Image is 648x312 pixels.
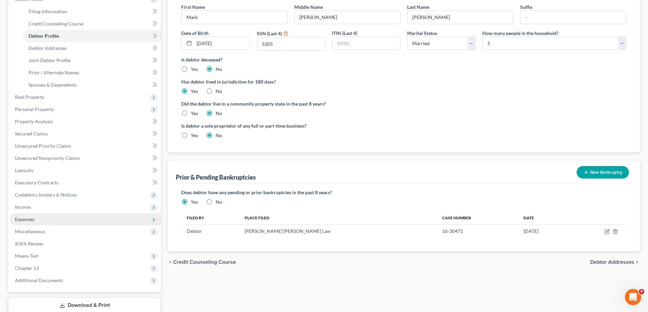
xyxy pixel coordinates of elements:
[181,3,205,11] label: First Name
[520,3,533,11] label: Suffix
[182,11,287,24] input: --
[295,11,400,24] input: M.I
[191,88,198,95] label: Yes
[216,199,222,205] label: No
[216,110,222,117] label: No
[239,211,437,224] th: Place Filed
[23,18,161,30] a: Credit Counseling Course
[15,143,71,149] span: Unsecured Priority Claims
[332,37,400,50] input: XXXX
[181,189,626,196] label: Does debtor have any pending or prior bankruptcies in the past 8 years?
[23,42,161,54] a: Debtor Addresses
[15,131,48,136] span: Secured Claims
[216,66,222,73] label: No
[15,180,59,185] span: Executory Contracts
[15,106,54,112] span: Personal Property
[15,277,63,283] span: Additional Documents
[437,225,518,238] td: 16-30471
[634,259,640,265] i: chevron_right
[181,225,239,238] td: Debtor
[181,56,626,63] label: Is debtor deceased?
[590,259,640,265] button: Debtor Addresses chevron_right
[294,3,323,11] label: Middle Name
[257,37,325,50] input: XXXX
[23,5,161,18] a: Filing Information
[23,67,161,79] a: Prior / Alternate Names
[10,140,161,152] a: Unsecured Priority Claims
[10,152,161,164] a: Unsecured Nonpriority Claims
[15,94,44,100] span: Real Property
[168,259,173,265] i: chevron_left
[10,164,161,177] a: Lawsuits
[332,30,357,37] label: ITIN (Last 4)
[15,228,45,234] span: Miscellaneous
[29,21,83,26] span: Credit Counseling Course
[29,33,59,39] span: Debtor Profile
[518,211,571,224] th: Date
[191,66,198,73] label: Yes
[15,118,53,124] span: Property Analysis
[408,11,513,24] input: --
[173,259,236,265] span: Credit Counseling Course
[29,45,67,51] span: Debtor Addresses
[181,78,626,85] label: Has debtor lived in jurisdiction for 180 days?
[168,259,236,265] button: chevron_left Credit Counseling Course
[15,204,31,210] span: Income
[625,289,641,305] iframe: Intercom live chat
[639,289,644,294] span: 9
[10,238,161,250] a: SOFA Review
[216,132,222,139] label: No
[10,177,161,189] a: Executory Contracts
[15,155,80,161] span: Unsecured Nonpriority Claims
[191,110,198,117] label: Yes
[15,265,39,271] span: Chapter 13
[191,199,198,205] label: Yes
[181,122,400,129] label: Is debtor a sole proprietor of any full or part-time business?
[15,216,34,222] span: Expenses
[15,241,43,246] span: SOFA Review
[181,100,626,107] label: Did the debtor live in a community property state in the past 8 years?
[181,30,209,37] label: Date of Birth
[29,82,77,88] span: Spouses & Dependents
[407,30,437,37] label: Marital Status
[29,8,67,14] span: Filing Information
[194,37,249,50] input: MM/DD/YYYY
[15,253,38,259] span: Means Test
[577,166,629,179] button: New Bankruptcy
[216,88,222,95] label: No
[23,79,161,91] a: Spouses & Dependents
[191,132,198,139] label: Yes
[437,211,518,224] th: Case Number
[520,11,626,24] input: --
[29,57,71,63] span: Joint Debtor Profile
[407,3,429,11] label: Last Name
[518,225,571,238] td: [DATE]
[257,30,282,37] label: SSN (Last 4)
[10,115,161,128] a: Property Analysis
[590,259,634,265] span: Debtor Addresses
[23,30,161,42] a: Debtor Profile
[15,167,33,173] span: Lawsuits
[15,192,77,198] span: Codebtors Insiders & Notices
[482,30,559,37] label: How many people in the household?
[23,54,161,67] a: Joint Debtor Profile
[176,173,256,181] div: Prior & Pending Bankruptcies
[10,128,161,140] a: Secured Claims
[239,225,437,238] td: [PERSON_NAME] [PERSON_NAME] Law
[181,211,239,224] th: Filed By
[29,70,79,75] span: Prior / Alternate Names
